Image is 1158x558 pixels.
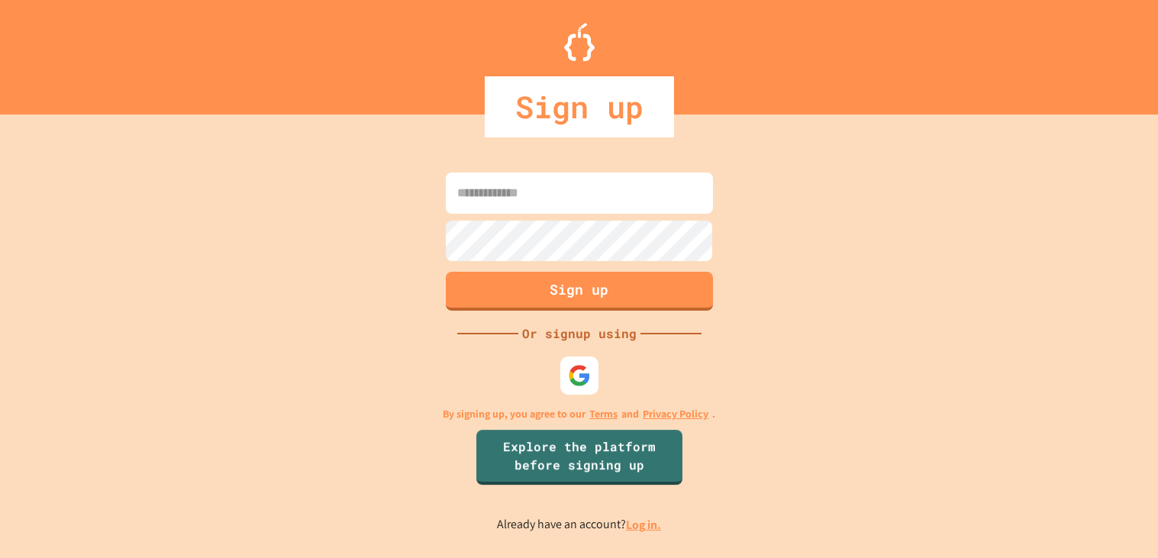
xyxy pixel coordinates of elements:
[476,431,682,485] a: Explore the platform before signing up
[446,272,713,311] button: Sign up
[497,515,661,534] p: Already have an account?
[564,23,595,61] img: Logo.svg
[568,364,591,387] img: google-icon.svg
[626,517,661,533] a: Log in.
[443,406,715,422] p: By signing up, you agree to our and .
[643,406,708,422] a: Privacy Policy
[589,406,618,422] a: Terms
[518,324,640,343] div: Or signup using
[485,76,674,137] div: Sign up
